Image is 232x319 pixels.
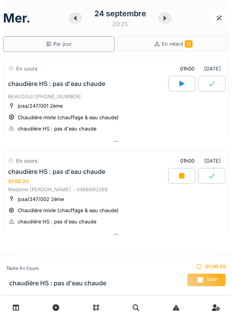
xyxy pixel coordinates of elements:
[162,41,193,47] span: En retard
[207,277,217,283] span: Stop
[94,8,146,19] div: 24 septembre
[9,280,106,287] h3: chaudière HS : pas d'eau chaude
[18,102,63,110] div: josa/247/001 2ème
[8,168,105,175] div: chaudière HS : pas d'eau chaude
[112,19,128,29] div: 2025
[6,265,106,272] div: Tâche en cours
[8,178,29,184] div: 01:00:20
[180,65,194,72] div: 01h00
[18,125,96,132] div: chaudière HS : pas d'eau chaude
[8,186,224,193] div: Madame [PERSON_NAME] - 0488890289
[16,65,38,72] div: En cours
[187,263,226,270] div: 01:00:20
[3,252,229,269] div: Plus d'autres tâches à afficher
[8,93,224,100] div: BEAVOGUI [PHONE_NUMBER]
[18,114,119,121] div: Chaudière mixte (chauffage & eau chaude)
[3,11,31,26] h1: mer.
[174,62,224,76] div: [DATE]
[8,80,105,87] div: chaudière HS : pas d'eau chaude
[185,40,193,48] span: 12
[46,40,72,48] div: Par jour
[18,196,64,203] div: josa/247/002 2ème
[18,207,119,214] div: Chaudière mixte (chauffage & eau chaude)
[174,154,224,168] div: [DATE]
[16,157,38,165] div: En cours
[180,157,194,165] div: 01h00
[18,218,96,225] div: chaudière HS : pas d'eau chaude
